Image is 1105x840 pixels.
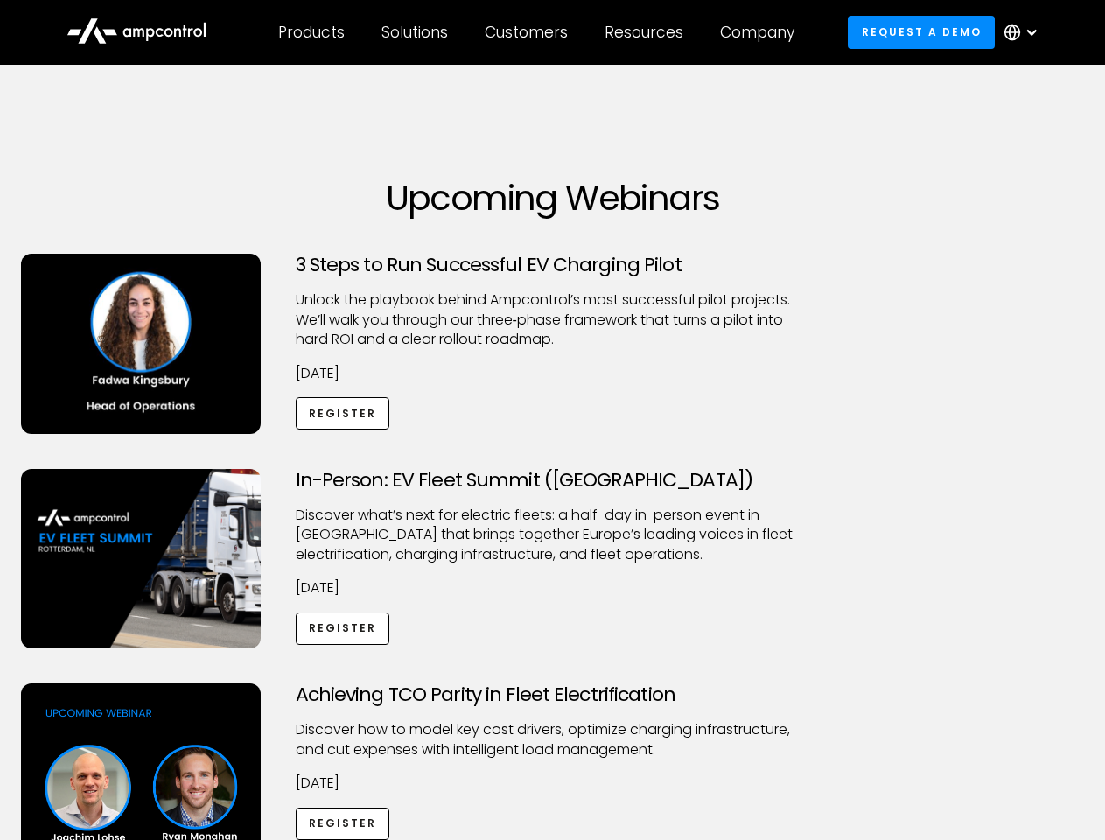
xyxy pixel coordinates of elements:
a: Register [296,612,390,645]
p: ​Discover what’s next for electric fleets: a half-day in-person event in [GEOGRAPHIC_DATA] that b... [296,506,810,564]
h3: In-Person: EV Fleet Summit ([GEOGRAPHIC_DATA]) [296,469,810,492]
a: Register [296,808,390,840]
div: Company [720,23,794,42]
div: Customers [485,23,568,42]
p: Discover how to model key cost drivers, optimize charging infrastructure, and cut expenses with i... [296,720,810,759]
div: Products [278,23,345,42]
div: Solutions [381,23,448,42]
p: Unlock the playbook behind Ampcontrol’s most successful pilot projects. We’ll walk you through ou... [296,290,810,349]
div: Resources [605,23,683,42]
p: [DATE] [296,773,810,793]
p: [DATE] [296,578,810,598]
h1: Upcoming Webinars [21,177,1085,219]
h3: 3 Steps to Run Successful EV Charging Pilot [296,254,810,276]
h3: Achieving TCO Parity in Fleet Electrification [296,683,810,706]
p: [DATE] [296,364,810,383]
a: Request a demo [848,16,995,48]
a: Register [296,397,390,430]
